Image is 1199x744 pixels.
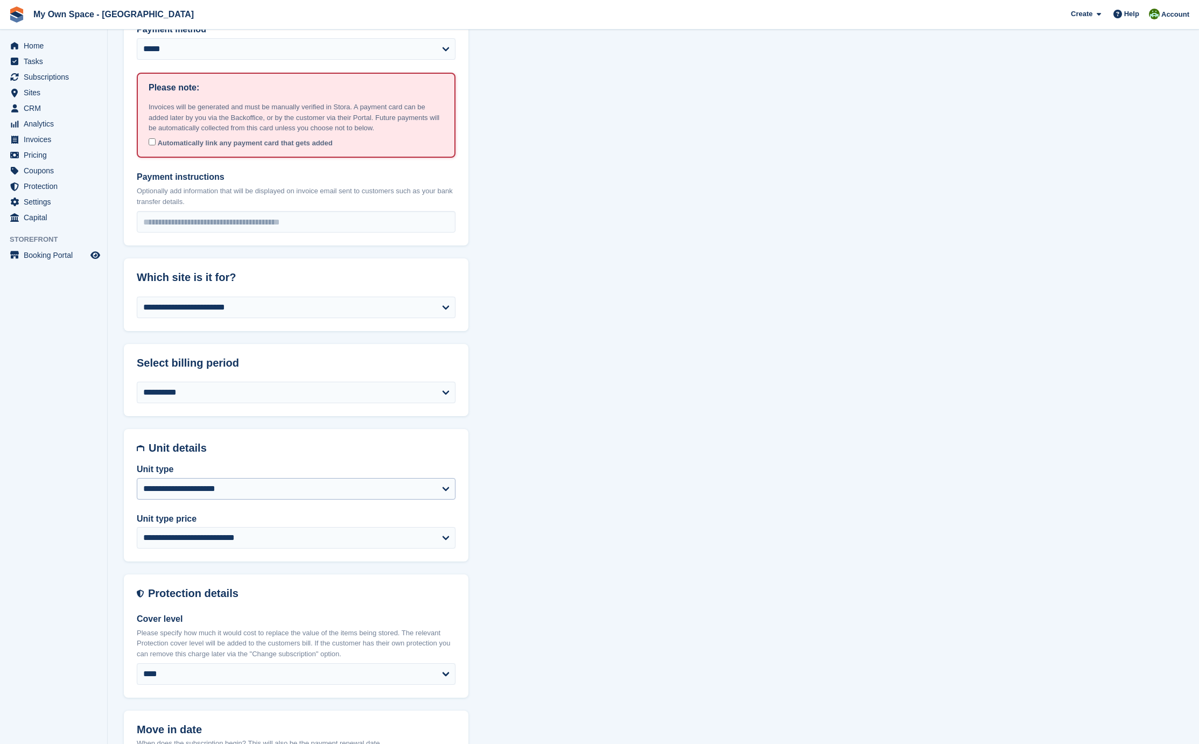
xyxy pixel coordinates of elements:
h1: Please note: [149,81,199,94]
span: Capital [24,210,88,225]
h2: Unit details [149,442,455,454]
a: menu [5,163,102,178]
a: menu [5,85,102,100]
label: Cover level [137,613,455,626]
span: Tasks [24,54,88,69]
img: stora-icon-8386f47178a22dfd0bd8f6a31ec36ba5ce8667c1dd55bd0f319d3a0aa187defe.svg [9,6,25,23]
a: My Own Space - [GEOGRAPHIC_DATA] [29,5,198,23]
img: insurance-details-icon-731ffda60807649b61249b889ba3c5e2b5c27d34e2e1fb37a309f0fde93ff34a.svg [137,587,144,600]
a: menu [5,248,102,263]
span: Protection [24,179,88,194]
img: unit-details-icon-595b0c5c156355b767ba7b61e002efae458ec76ed5ec05730b8e856ff9ea34a9.svg [137,442,144,454]
h2: Select billing period [137,357,455,369]
h2: Protection details [148,587,455,600]
p: Please specify how much it would cost to replace the value of the items being stored. The relevan... [137,628,455,659]
span: Help [1124,9,1139,19]
a: menu [5,194,102,209]
p: Invoices will be generated and must be manually verified in Stora. A payment card can be added la... [149,102,444,134]
span: Create [1071,9,1092,19]
span: Coupons [24,163,88,178]
span: Sites [24,85,88,100]
label: Unit type price [137,513,455,525]
label: Unit type [137,463,455,476]
a: menu [5,210,102,225]
span: Account [1161,9,1189,20]
label: Payment method [137,23,455,36]
h2: Which site is it for? [137,271,455,284]
a: menu [5,116,102,131]
span: Automatically link any payment card that gets added [158,139,333,147]
a: menu [5,38,102,53]
span: Storefront [10,234,107,245]
a: menu [5,132,102,147]
a: menu [5,69,102,85]
span: Invoices [24,132,88,147]
a: menu [5,148,102,163]
label: Payment instructions [137,171,455,184]
span: Booking Portal [24,248,88,263]
span: Home [24,38,88,53]
span: Pricing [24,148,88,163]
p: Optionally add information that will be displayed on invoice email sent to customers such as your... [137,186,455,207]
span: CRM [24,101,88,116]
h2: Move in date [137,724,455,736]
img: Keely [1149,9,1160,19]
span: Analytics [24,116,88,131]
a: menu [5,54,102,69]
a: menu [5,101,102,116]
span: Subscriptions [24,69,88,85]
a: menu [5,179,102,194]
a: Preview store [89,249,102,262]
span: Settings [24,194,88,209]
